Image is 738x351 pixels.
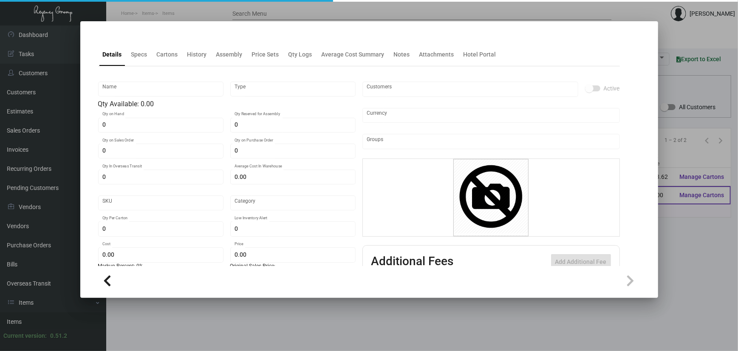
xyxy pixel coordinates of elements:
div: Attachments [419,50,454,59]
div: Price Sets [252,50,279,59]
div: History [187,50,207,59]
div: Cartons [157,50,178,59]
div: Qty Available: 0.00 [98,99,356,109]
div: 0.51.2 [50,331,67,340]
span: Active [604,83,620,93]
span: Add Additional Fee [555,258,607,265]
div: Current version: [3,331,47,340]
div: Average Cost Summary [322,50,385,59]
input: Add new.. [367,86,574,93]
div: Notes [394,50,410,59]
button: Add Additional Fee [551,254,611,269]
div: Qty Logs [288,50,312,59]
div: Specs [131,50,147,59]
div: Assembly [216,50,243,59]
input: Add new.. [367,138,615,145]
div: Hotel Portal [464,50,496,59]
h2: Additional Fees [371,254,454,269]
div: Details [103,50,122,59]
